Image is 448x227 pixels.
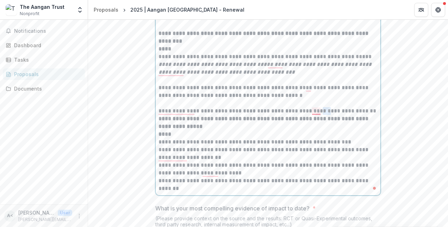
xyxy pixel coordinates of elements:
[14,42,79,49] div: Dashboard
[14,28,82,34] span: Notifications
[3,68,85,80] a: Proposals
[3,39,85,51] a: Dashboard
[6,4,17,16] img: The Aangan Trust
[155,204,310,213] p: What is your most compelling evidence of impact to date?
[91,5,247,15] nav: breadcrumb
[431,3,445,17] button: Get Help
[75,3,85,17] button: Open entity switcher
[3,83,85,94] a: Documents
[94,6,118,13] div: Proposals
[20,11,39,17] span: Nonprofit
[14,70,79,78] div: Proposals
[414,3,428,17] button: Partners
[7,214,13,218] div: Atiya Bose <atiya@aanganindia.org> <atiya@aanganindia.org>
[18,209,55,216] p: [PERSON_NAME] <[PERSON_NAME][EMAIL_ADDRESS][DOMAIN_NAME]> <[PERSON_NAME][EMAIL_ADDRESS][DOMAIN_NA...
[91,5,121,15] a: Proposals
[14,85,79,92] div: Documents
[58,210,72,216] p: User
[3,25,85,37] button: Notifications
[3,54,85,66] a: Tasks
[20,3,64,11] div: The Aangan Trust
[14,56,79,63] div: Tasks
[130,6,244,13] div: 2025 | Aangan [GEOGRAPHIC_DATA] - Renewal
[75,212,83,220] button: More
[18,216,72,223] p: [PERSON_NAME][EMAIL_ADDRESS][DOMAIN_NAME]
